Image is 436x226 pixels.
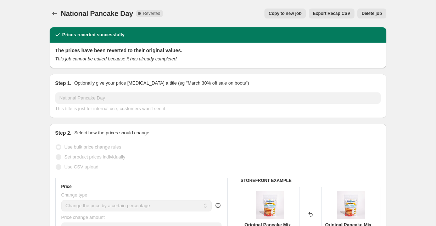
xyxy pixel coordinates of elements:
div: help [214,202,222,209]
h2: The prices have been reverted to their original values. [55,47,381,54]
h2: Step 2. [55,129,72,136]
span: Price change amount [61,215,105,220]
span: Reverted [143,11,160,16]
span: National Pancake Day [61,10,133,17]
h2: Prices reverted successfully [62,31,125,38]
p: Optionally give your price [MEDICAL_DATA] a title (eg "March 30% off sale on boots") [74,80,249,87]
h6: STOREFRONT EXAMPLE [241,178,381,183]
button: Copy to new job [264,9,306,18]
span: Use CSV upload [65,164,99,169]
input: 30% off holiday sale [55,92,381,104]
h2: Step 1. [55,80,72,87]
span: Use bulk price change rules [65,144,121,150]
span: Change type [61,192,88,198]
span: Copy to new job [269,11,302,16]
button: Price change jobs [50,9,60,18]
span: Set product prices individually [65,154,125,160]
span: This title is just for internal use, customers won't see it [55,106,165,111]
i: This job cannot be edited because it has already completed. [55,56,178,61]
button: Export Recap CSV [309,9,354,18]
button: Delete job [357,9,386,18]
span: Delete job [362,11,382,16]
img: originalfrontthumbnail_80x.jpg [337,191,365,219]
p: Select how the prices should change [74,129,149,136]
img: originalfrontthumbnail_80x.jpg [256,191,284,219]
h3: Price [61,184,72,189]
span: Export Recap CSV [313,11,350,16]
